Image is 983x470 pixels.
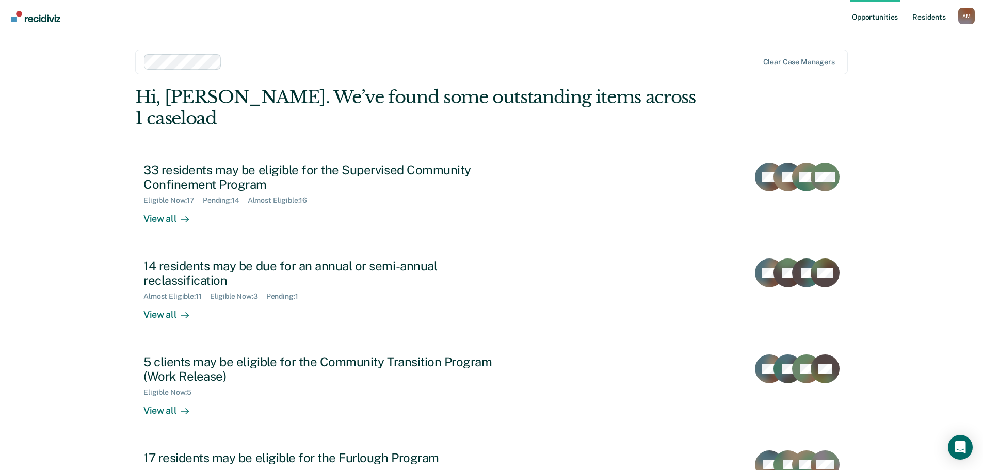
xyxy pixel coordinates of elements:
[958,8,975,24] button: Profile dropdown button
[143,292,210,301] div: Almost Eligible : 11
[143,388,200,397] div: Eligible Now : 5
[143,301,201,321] div: View all
[143,205,201,225] div: View all
[266,292,307,301] div: Pending : 1
[143,354,506,384] div: 5 clients may be eligible for the Community Transition Program (Work Release)
[248,196,316,205] div: Almost Eligible : 16
[135,250,848,346] a: 14 residents may be due for an annual or semi-annual reclassificationAlmost Eligible:11Eligible N...
[763,58,835,67] div: Clear case managers
[143,258,506,288] div: 14 residents may be due for an annual or semi-annual reclassification
[958,8,975,24] div: A M
[203,196,248,205] div: Pending : 14
[210,292,266,301] div: Eligible Now : 3
[143,397,201,417] div: View all
[135,87,705,129] div: Hi, [PERSON_NAME]. We’ve found some outstanding items across 1 caseload
[143,196,203,205] div: Eligible Now : 17
[135,154,848,250] a: 33 residents may be eligible for the Supervised Community Confinement ProgramEligible Now:17Pendi...
[948,435,973,460] div: Open Intercom Messenger
[135,346,848,442] a: 5 clients may be eligible for the Community Transition Program (Work Release)Eligible Now:5View all
[11,11,60,22] img: Recidiviz
[143,450,506,465] div: 17 residents may be eligible for the Furlough Program
[143,163,506,192] div: 33 residents may be eligible for the Supervised Community Confinement Program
